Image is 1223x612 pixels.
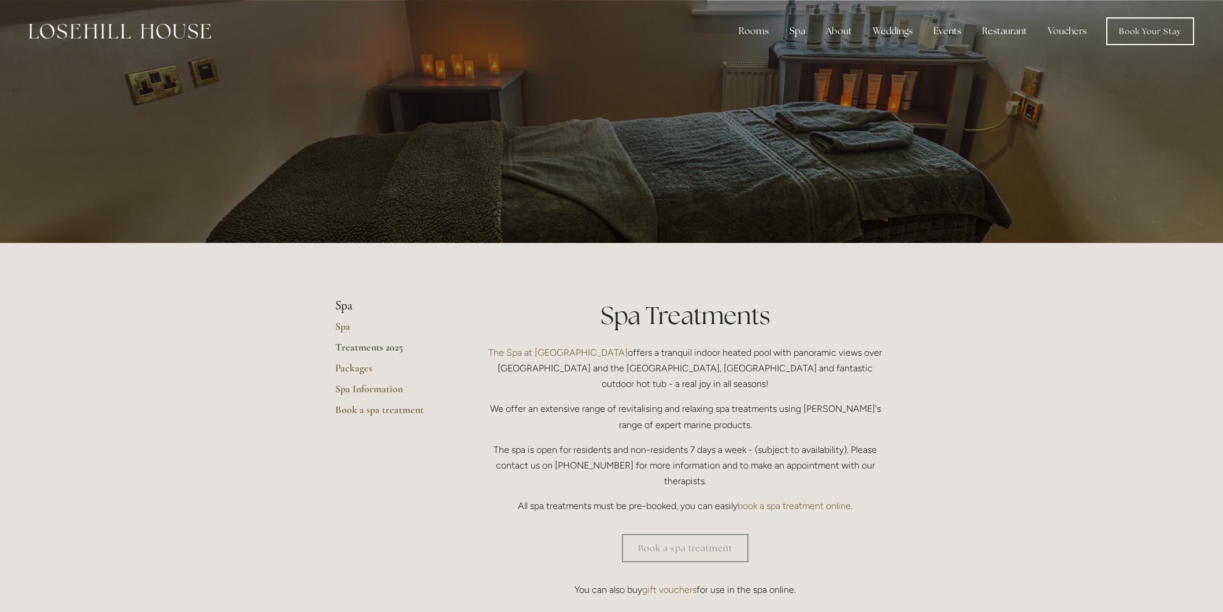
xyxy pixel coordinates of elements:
[780,20,814,43] div: Spa
[817,20,861,43] div: About
[973,20,1036,43] div: Restaurant
[737,500,851,511] a: book a spa treatment online
[335,362,446,382] a: Packages
[335,298,446,314] li: Spa
[1106,17,1194,45] a: Book Your Stay
[1039,20,1096,43] a: Vouchers
[335,320,446,341] a: Spa
[729,20,778,43] div: Rooms
[483,345,888,392] p: offers a tranquil indoor heated pool with panoramic views over [GEOGRAPHIC_DATA] and the [GEOGRAP...
[924,20,970,43] div: Events
[642,584,696,595] a: gift vouchers
[483,442,888,489] p: The spa is open for residents and non-residents 7 days a week - (subject to availability). Please...
[335,382,446,403] a: Spa Information
[335,341,446,362] a: Treatments 2025
[488,347,628,358] a: The Spa at [GEOGRAPHIC_DATA]
[483,298,888,333] h1: Spa Treatments
[483,401,888,432] p: We offer an extensive range of revitalising and relaxing spa treatments using [PERSON_NAME]'s ran...
[622,534,748,562] a: Book a spa treatment
[483,498,888,514] p: All spa treatments must be pre-booked, you can easily .
[863,20,922,43] div: Weddings
[483,582,888,598] p: You can also buy for use in the spa online.
[29,24,211,39] img: Losehill House
[335,403,446,424] a: Book a spa treatment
